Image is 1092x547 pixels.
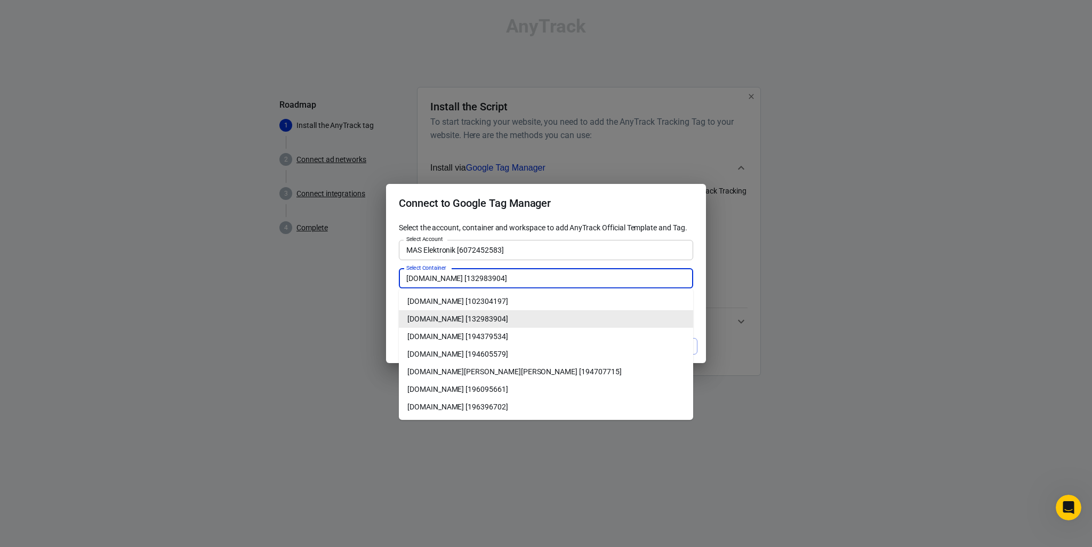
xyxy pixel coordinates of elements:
input: Type to search [402,272,688,285]
label: Select Container [406,264,446,272]
li: [DOMAIN_NAME] [196095661] [399,381,693,398]
iframe: Intercom live chat [1056,495,1081,520]
li: [DOMAIN_NAME] [196396702] [399,398,693,416]
li: [DOMAIN_NAME] [194605579] [399,345,693,363]
label: Select Account [406,235,443,243]
li: [DOMAIN_NAME] [132983904] [399,310,693,328]
li: [DOMAIN_NAME] [102304197] [399,293,693,310]
input: Type to search [402,243,688,256]
li: [DOMAIN_NAME] [194379534] [399,328,693,345]
p: Select the account, container and workspace to add AnyTrack Official Template and Tag. [399,222,693,234]
li: [DOMAIN_NAME][PERSON_NAME][PERSON_NAME] [194707715] [399,363,693,381]
h2: Connect to Google Tag Manager [386,184,706,222]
